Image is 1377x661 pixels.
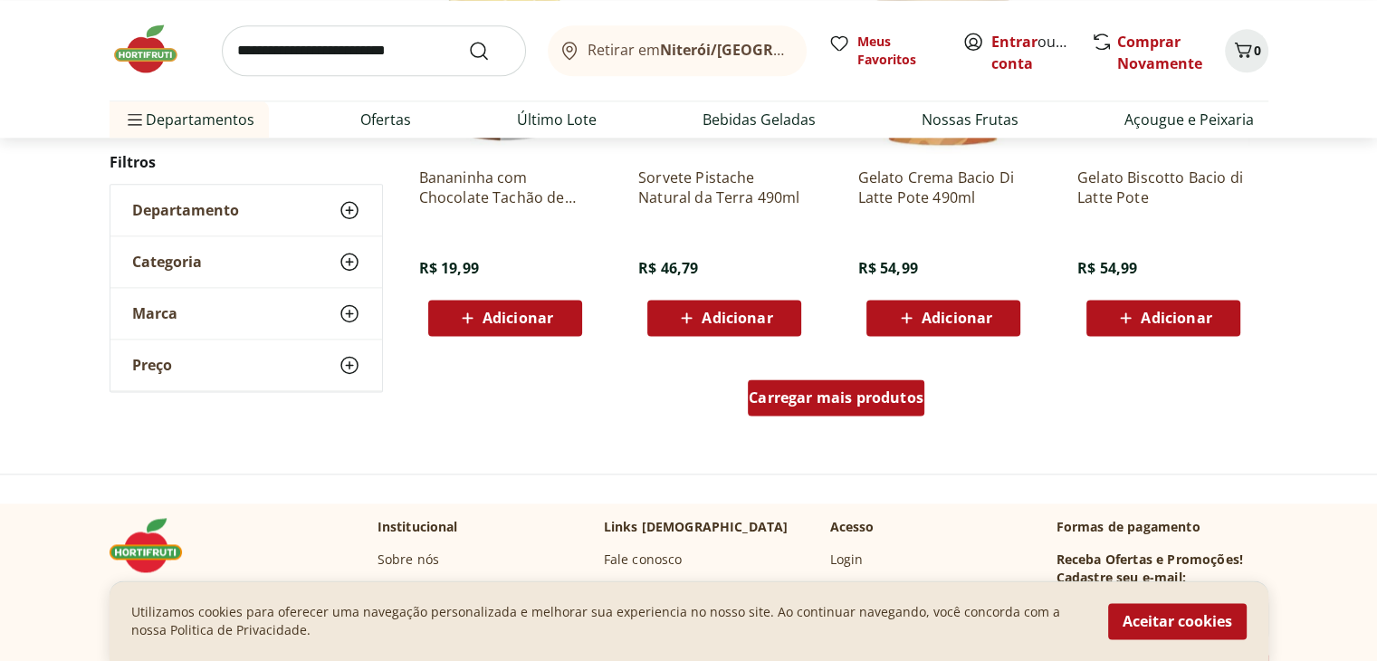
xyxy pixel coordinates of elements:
button: Aceitar cookies [1108,603,1247,639]
button: Adicionar [1086,300,1240,336]
span: Adicionar [702,311,772,325]
button: Submit Search [468,40,512,62]
h3: Receba Ofertas e Promoções! [1057,551,1243,569]
a: Login [830,551,864,569]
h2: Filtros [110,145,383,181]
a: Criar conta [991,32,1091,73]
span: Meus Favoritos [857,33,941,69]
p: Acesso [830,518,875,536]
span: R$ 46,79 [638,258,698,278]
button: Marca [110,289,382,340]
span: Adicionar [1141,311,1211,325]
button: Adicionar [866,300,1020,336]
span: 0 [1254,42,1261,59]
span: R$ 19,99 [419,258,479,278]
a: Fale conosco [604,551,683,569]
span: Departamentos [124,98,254,141]
a: Comprar Novamente [1117,32,1202,73]
a: Ofertas [360,109,411,130]
button: Menu [124,98,146,141]
span: Retirar em [588,42,788,58]
a: Nossas Frutas [922,109,1018,130]
button: Carrinho [1225,29,1268,72]
a: Último Lote [517,109,597,130]
span: Preço [132,357,172,375]
span: Carregar mais produtos [749,390,923,405]
b: Niterói/[GEOGRAPHIC_DATA] [660,40,866,60]
button: Adicionar [647,300,801,336]
span: R$ 54,99 [1077,258,1137,278]
span: Departamento [132,202,239,220]
span: Categoria [132,254,202,272]
button: Retirar emNiterói/[GEOGRAPHIC_DATA] [548,25,807,76]
a: Sobre nós [378,551,439,569]
input: search [222,25,526,76]
img: Hortifruti [110,22,200,76]
a: Carregar mais produtos [748,379,924,423]
button: Categoria [110,237,382,288]
button: Preço [110,340,382,391]
img: Hortifruti [110,518,200,572]
p: Institucional [378,518,458,536]
a: Bebidas Geladas [703,109,816,130]
a: Meus Favoritos [828,33,941,69]
a: Sorvete Pistache Natural da Terra 490ml [638,168,810,207]
h3: Cadastre seu e-mail: [1057,569,1186,587]
a: Gelato Biscotto Bacio di Latte Pote [1077,168,1249,207]
span: ou [991,31,1072,74]
span: Adicionar [483,311,553,325]
a: Entrar [991,32,1038,52]
a: Bananinha com Chocolate Tachão de Ubatuba 200g [419,168,591,207]
span: R$ 54,99 [857,258,917,278]
button: Adicionar [428,300,582,336]
p: Utilizamos cookies para oferecer uma navegação personalizada e melhorar sua experiencia no nosso ... [131,603,1086,639]
p: Links [DEMOGRAPHIC_DATA] [604,518,789,536]
a: Açougue e Peixaria [1124,109,1254,130]
span: Adicionar [922,311,992,325]
p: Formas de pagamento [1057,518,1268,536]
button: Departamento [110,186,382,236]
span: Marca [132,305,177,323]
a: Gelato Crema Bacio Di Latte Pote 490ml [857,168,1029,207]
